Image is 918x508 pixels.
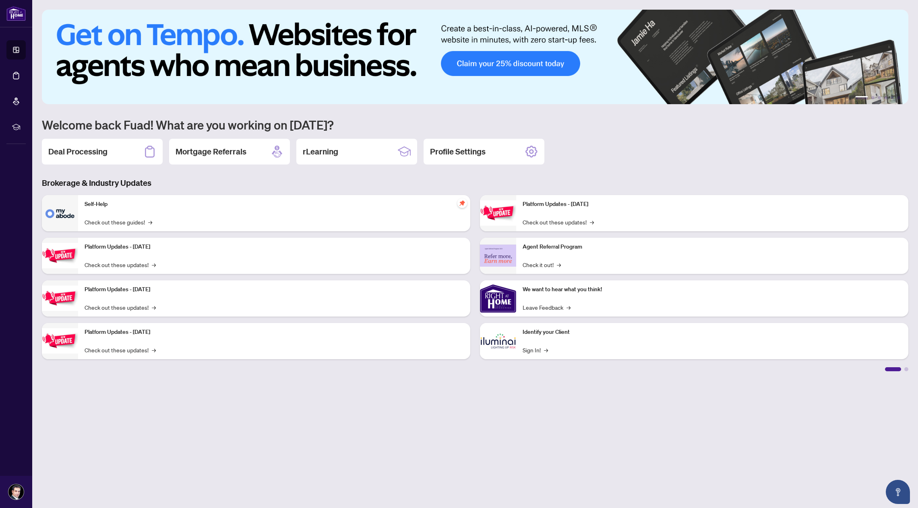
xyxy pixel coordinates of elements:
button: Open asap [886,480,910,504]
a: Leave Feedback→ [523,303,571,312]
img: Profile Icon [8,484,24,500]
img: Agent Referral Program [480,245,516,267]
img: We want to hear what you think! [480,280,516,317]
h2: Profile Settings [430,146,486,157]
img: Identify your Client [480,323,516,359]
button: 5 [891,96,894,99]
img: Platform Updates - July 8, 2025 [42,328,78,354]
img: Slide 0 [42,10,908,104]
span: → [544,346,548,354]
button: 4 [884,96,887,99]
img: Self-Help [42,195,78,231]
img: Platform Updates - June 23, 2025 [480,200,516,226]
button: 2 [871,96,875,99]
img: Platform Updates - July 21, 2025 [42,286,78,311]
span: → [148,218,152,226]
p: Identify your Client [523,328,902,337]
h3: Brokerage & Industry Updates [42,177,908,189]
p: Self-Help [85,200,464,209]
img: Platform Updates - September 16, 2025 [42,243,78,268]
a: Check out these guides!→ [85,218,152,226]
p: Agent Referral Program [523,243,902,251]
span: → [152,346,156,354]
a: Check out these updates!→ [85,346,156,354]
span: → [590,218,594,226]
p: Platform Updates - [DATE] [85,328,464,337]
button: 6 [897,96,900,99]
span: → [152,303,156,312]
h1: Welcome back Fuad! What are you working on [DATE]? [42,117,908,132]
h2: rLearning [303,146,338,157]
a: Check it out!→ [523,260,561,269]
p: Platform Updates - [DATE] [85,243,464,251]
span: pushpin [457,198,467,208]
h2: Deal Processing [48,146,108,157]
p: Platform Updates - [DATE] [85,285,464,294]
a: Check out these updates!→ [85,303,156,312]
a: Check out these updates!→ [85,260,156,269]
p: We want to hear what you think! [523,285,902,294]
img: logo [6,6,26,21]
a: Sign In!→ [523,346,548,354]
button: 1 [855,96,868,99]
button: 3 [878,96,881,99]
span: → [152,260,156,269]
a: Check out these updates!→ [523,218,594,226]
span: → [567,303,571,312]
h2: Mortgage Referrals [176,146,246,157]
p: Platform Updates - [DATE] [523,200,902,209]
span: → [557,260,561,269]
